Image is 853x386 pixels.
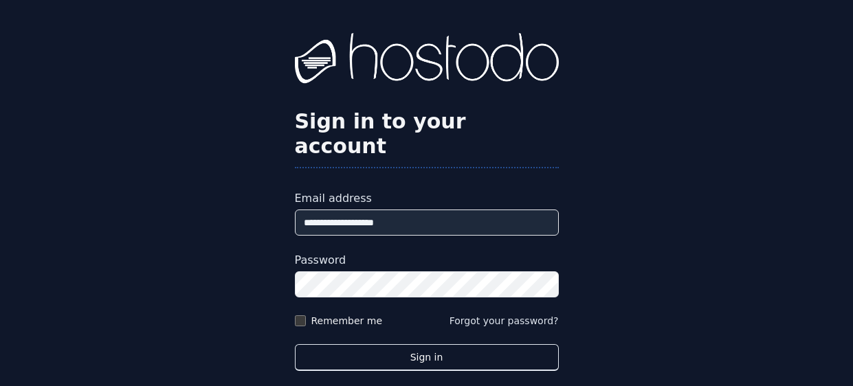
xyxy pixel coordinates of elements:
[450,314,559,328] button: Forgot your password?
[295,344,559,371] button: Sign in
[295,33,559,88] img: Hostodo
[311,314,383,328] label: Remember me
[295,190,559,207] label: Email address
[295,109,559,159] h2: Sign in to your account
[295,252,559,269] label: Password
